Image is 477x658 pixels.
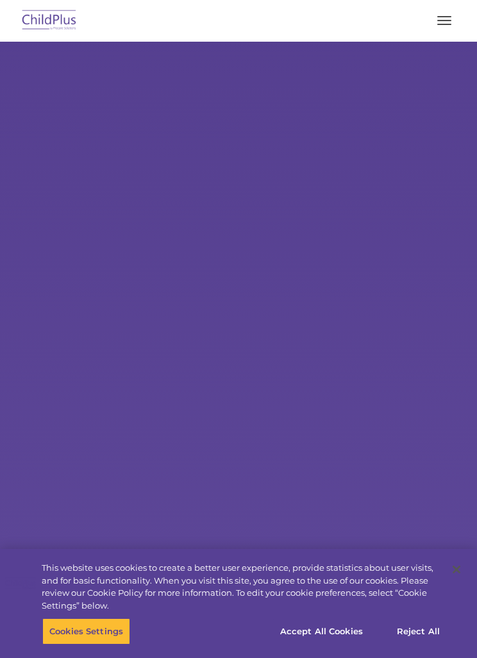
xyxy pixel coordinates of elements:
[442,555,471,584] button: Close
[42,618,130,645] button: Cookies Settings
[42,562,443,612] div: This website uses cookies to create a better user experience, provide statistics about user visit...
[378,618,458,645] button: Reject All
[273,618,370,645] button: Accept All Cookies
[19,6,79,36] img: ChildPlus by Procare Solutions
